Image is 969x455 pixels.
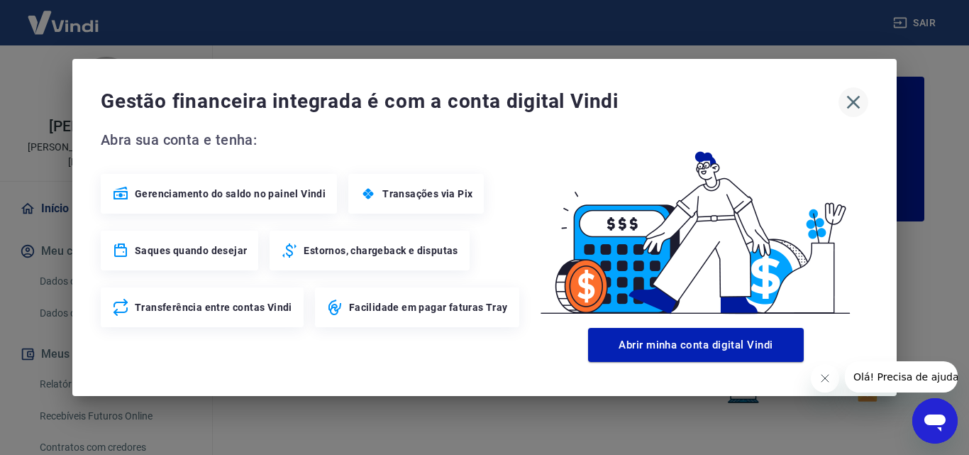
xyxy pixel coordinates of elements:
span: Gerenciamento do saldo no painel Vindi [135,187,326,201]
img: Good Billing [524,128,868,322]
span: Facilidade em pagar faturas Tray [349,300,508,314]
iframe: Fechar mensagem [811,364,839,393]
span: Transferência entre contas Vindi [135,300,292,314]
span: Transações via Pix [382,187,472,201]
span: Saques quando desejar [135,243,247,258]
span: Abra sua conta e tenha: [101,128,524,151]
button: Abrir minha conta digital Vindi [588,328,804,362]
span: Estornos, chargeback e disputas [304,243,458,258]
span: Gestão financeira integrada é com a conta digital Vindi [101,87,838,116]
span: Olá! Precisa de ajuda? [9,10,119,21]
iframe: Botão para abrir a janela de mensagens [912,398,958,444]
iframe: Mensagem da empresa [845,361,958,393]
